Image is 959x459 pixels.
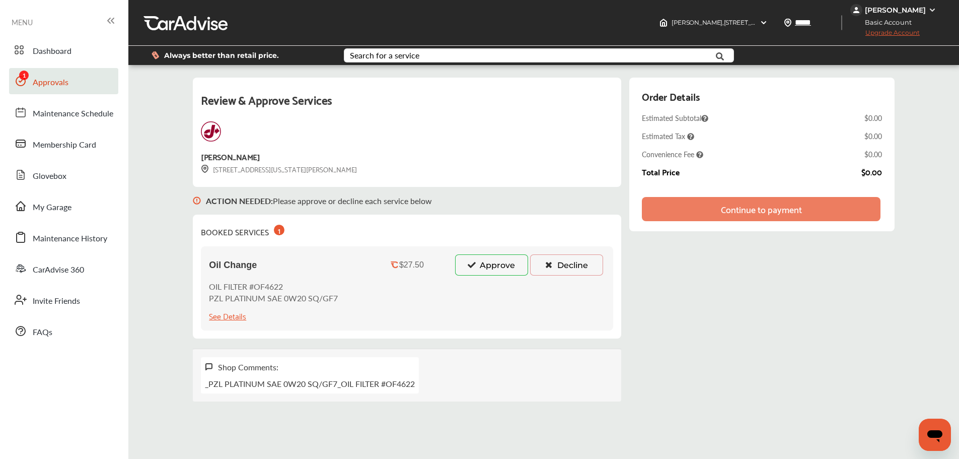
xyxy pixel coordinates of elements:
[152,51,159,59] img: dollor_label_vector.a70140d1.svg
[861,167,882,176] div: $0.00
[9,255,118,282] a: CarAdvise 360
[164,52,279,59] span: Always better than retail price.
[9,287,118,313] a: Invite Friends
[274,225,284,235] div: 1
[206,195,432,207] p: Please approve or decline each service below
[399,260,424,270] div: $27.50
[193,187,201,215] img: svg+xml;base64,PHN2ZyB3aWR0aD0iMTYiIGhlaWdodD0iMTciIHZpZXdCb3g9IjAgMCAxNiAxNyIgZmlsbD0ibm9uZSIgeG...
[864,131,882,141] div: $0.00
[206,195,273,207] b: ACTION NEEDED :
[205,378,415,389] p: _PZL PLATINUM SAE 0W20 SQ/GF7_OIL FILTER #OF4622
[760,19,768,27] img: header-down-arrow.9dd2ce7d.svg
[9,318,118,344] a: FAQs
[9,130,118,157] a: Membership Card
[33,107,113,120] span: Maintenance Schedule
[9,193,118,219] a: My Garage
[672,19,896,26] span: [PERSON_NAME] , [STREET_ADDRESS][US_STATE] [PERSON_NAME] , NY 12054
[33,45,71,58] span: Dashboard
[642,149,703,159] span: Convenience Fee
[919,419,951,451] iframe: Button to launch messaging window
[33,201,71,214] span: My Garage
[721,204,802,214] div: Continue to payment
[201,150,260,163] div: [PERSON_NAME]
[12,18,33,26] span: MENU
[33,295,80,308] span: Invite Friends
[850,29,920,41] span: Upgrade Account
[642,88,700,105] div: Order Details
[350,51,419,59] div: Search for a service
[209,309,246,322] div: See Details
[209,281,338,292] p: OIL FILTER #OF4622
[642,113,708,123] span: Estimated Subtotal
[864,113,882,123] div: $0.00
[33,326,52,339] span: FAQs
[850,4,862,16] img: jVpblrzwTbfkPYzPPzSLxeg0AAAAASUVORK5CYII=
[201,121,221,142] img: logo-jiffylube.png
[928,6,936,14] img: WGsFRI8htEPBVLJbROoPRyZpYNWhNONpIPPETTm6eUC0GeLEiAAAAAElFTkSuQmCC
[455,254,528,276] button: Approve
[201,165,209,173] img: svg+xml;base64,PHN2ZyB3aWR0aD0iMTYiIGhlaWdodD0iMTciIHZpZXdCb3g9IjAgMCAxNiAxNyIgZmlsbD0ibm9uZSIgeG...
[201,90,613,121] div: Review & Approve Services
[865,6,926,15] div: [PERSON_NAME]
[201,163,357,175] div: [STREET_ADDRESS][US_STATE][PERSON_NAME]
[9,224,118,250] a: Maintenance History
[33,139,96,152] span: Membership Card
[33,76,68,89] span: Approvals
[784,19,792,27] img: location_vector.a44bc228.svg
[9,162,118,188] a: Glovebox
[209,260,257,271] span: Oil Change
[841,15,842,30] img: header-divider.bc55588e.svg
[33,232,107,245] span: Maintenance History
[659,19,668,27] img: header-home-logo.8d720a4f.svg
[218,361,278,373] div: Shop Comments:
[642,167,680,176] div: Total Price
[864,149,882,159] div: $0.00
[642,131,694,141] span: Estimated Tax
[9,68,118,94] a: Approvals
[9,99,118,125] a: Maintenance Schedule
[201,223,284,238] div: BOOKED SERVICES
[33,264,84,277] span: CarAdvise 360
[33,170,66,183] span: Glovebox
[209,292,338,304] p: PZL PLATINUM SAE 0W20 SQ/GF7
[9,37,118,63] a: Dashboard
[851,17,919,28] span: Basic Account
[205,363,213,371] img: svg+xml;base64,PHN2ZyB3aWR0aD0iMTYiIGhlaWdodD0iMTciIHZpZXdCb3g9IjAgMCAxNiAxNyIgZmlsbD0ibm9uZSIgeG...
[530,254,603,276] button: Decline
